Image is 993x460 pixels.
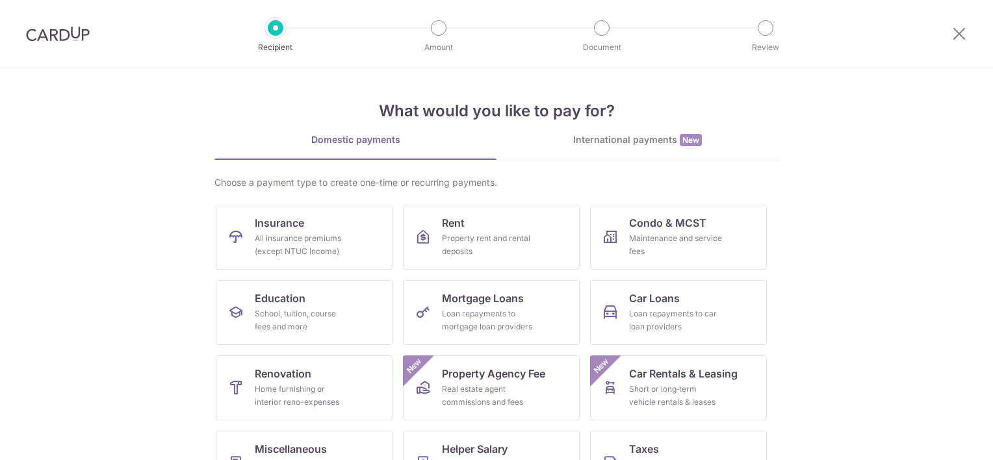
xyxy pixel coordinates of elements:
span: New [404,355,425,377]
span: Car Loans [629,290,680,306]
span: Condo & MCST [629,215,706,231]
a: RenovationHome furnishing or interior reno-expenses [216,355,393,420]
h4: What would you like to pay for? [214,99,779,123]
span: Rent [442,215,465,231]
div: Choose a payment type to create one-time or recurring payments. [214,176,779,189]
div: Domestic payments [214,133,497,146]
span: Insurance [255,215,304,231]
p: Document [554,41,650,54]
div: Real estate agent commissions and fees [442,383,535,409]
p: Amount [391,41,487,54]
span: Property Agency Fee [442,366,545,381]
a: Condo & MCSTMaintenance and service fees [590,205,767,270]
div: All insurance premiums (except NTUC Income) [255,232,348,258]
div: Loan repayments to mortgage loan providers [442,307,535,333]
a: EducationSchool, tuition, course fees and more [216,280,393,345]
div: Maintenance and service fees [629,232,723,258]
a: Car Rentals & LeasingShort or long‑term vehicle rentals & leasesNew [590,355,767,420]
div: International payments [497,133,779,147]
span: Education [255,290,305,306]
img: CardUp [26,26,90,42]
div: Home furnishing or interior reno-expenses [255,383,348,409]
span: Renovation [255,366,311,381]
div: Loan repayments to car loan providers [629,307,723,333]
p: Recipient [227,41,324,54]
div: School, tuition, course fees and more [255,307,348,333]
span: New [680,134,702,146]
a: Property Agency FeeReal estate agent commissions and feesNew [403,355,580,420]
span: Mortgage Loans [442,290,524,306]
a: Mortgage LoansLoan repayments to mortgage loan providers [403,280,580,345]
span: Car Rentals & Leasing [629,366,738,381]
a: InsuranceAll insurance premiums (except NTUC Income) [216,205,393,270]
div: Property rent and rental deposits [442,232,535,258]
div: Short or long‑term vehicle rentals & leases [629,383,723,409]
p: Review [717,41,814,54]
a: Car LoansLoan repayments to car loan providers [590,280,767,345]
span: New [591,355,612,377]
span: Taxes [629,441,659,457]
a: RentProperty rent and rental deposits [403,205,580,270]
span: Miscellaneous [255,441,327,457]
span: Helper Salary [442,441,508,457]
